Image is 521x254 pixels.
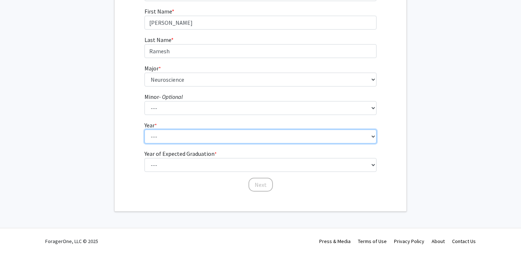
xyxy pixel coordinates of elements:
[144,8,172,15] span: First Name
[248,178,273,192] button: Next
[319,238,351,245] a: Press & Media
[144,121,157,130] label: Year
[144,64,161,73] label: Major
[452,238,476,245] a: Contact Us
[45,228,98,254] div: ForagerOne, LLC © 2025
[159,93,183,100] i: - Optional
[5,221,31,249] iframe: Chat
[358,238,387,245] a: Terms of Use
[144,92,183,101] label: Minor
[394,238,424,245] a: Privacy Policy
[144,36,171,43] span: Last Name
[144,149,217,158] label: Year of Expected Graduation
[432,238,445,245] a: About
